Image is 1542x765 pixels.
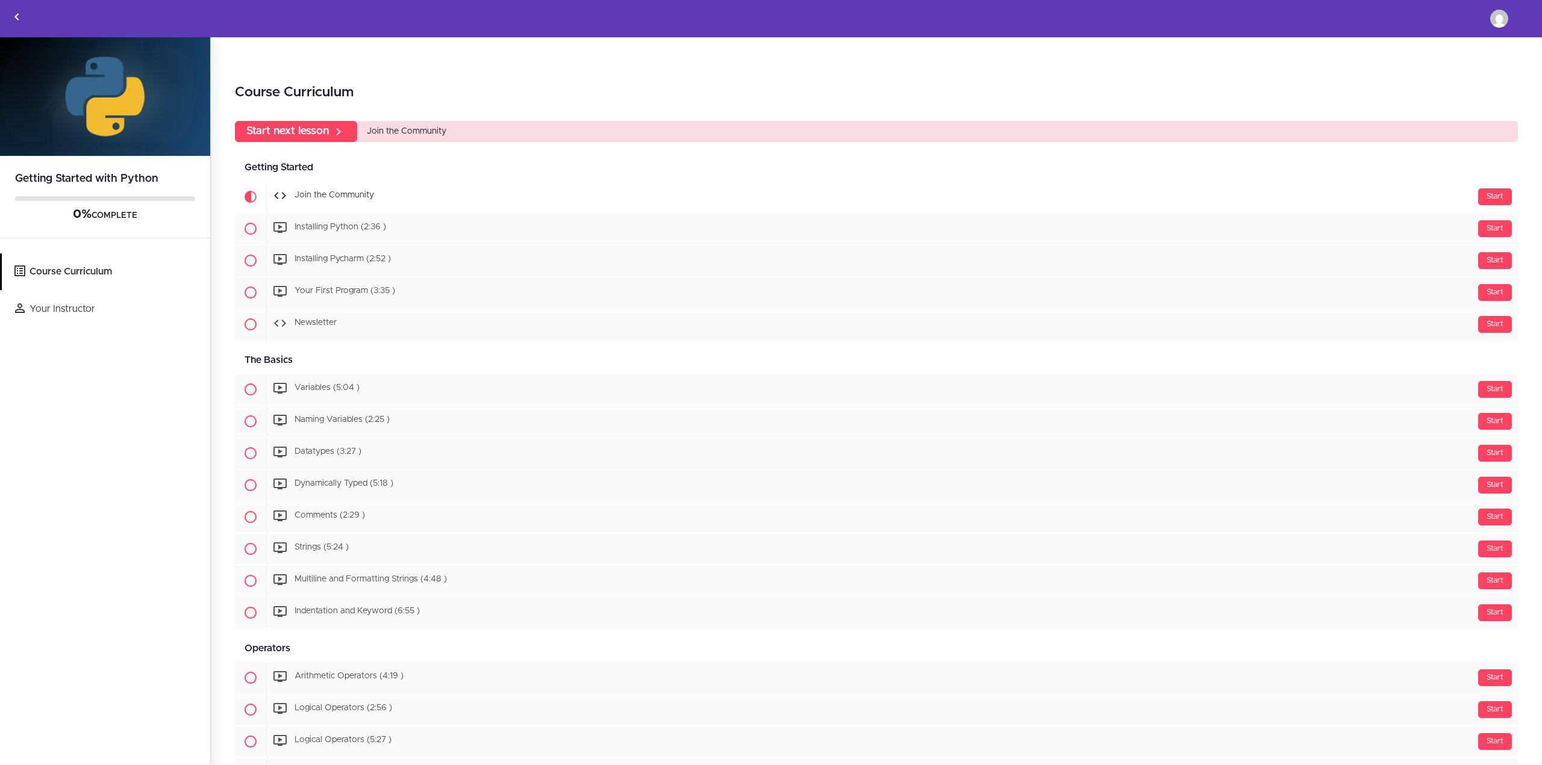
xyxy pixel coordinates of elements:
[235,181,266,212] span: Current item
[295,416,390,424] span: Naming Variables (2:25 )
[235,277,1518,308] a: Start Your First Program (3:35 )
[1478,477,1512,494] div: Start
[10,10,24,24] svg: Back to courses
[1,1,33,37] a: Back to courses
[73,208,92,220] span: 0%
[1478,220,1512,237] div: Start
[295,319,337,327] span: Newsletter
[235,501,1518,533] a: Start Comments (2:29 )
[1478,413,1512,430] div: Start
[235,181,1518,212] a: Current item Start Join the Community
[2,253,210,290] a: Course Curriculum
[235,121,357,142] a: Start next lesson
[235,635,1518,662] div: Operators
[295,575,447,584] span: Multiline and Formatting Strings (4:48 )
[235,694,1518,725] a: Start Logical Operators (2:56 )
[1478,316,1512,333] div: Start
[295,512,365,520] span: Comments (2:29 )
[295,384,360,392] span: Variables (5:04 )
[2,291,210,327] a: Your Instructor
[1478,381,1512,398] div: Start
[1478,604,1512,621] div: Start
[295,448,361,456] span: Datatypes (3:27 )
[235,406,1518,437] a: Start Naming Variables (2:25 )
[295,544,349,552] span: Strings (5:24 )
[235,533,1518,565] a: Start Strings (5:24 )
[1478,188,1512,205] div: Start
[295,672,404,681] span: Arithmetic Operators (4:19 )
[295,223,386,232] span: Installing Python (2:36 )
[235,565,1518,596] a: Start Multiline and Formatting Strings (4:48 )
[15,207,195,223] div: COMPLETE
[1478,252,1512,269] div: Start
[1478,572,1512,589] div: Start
[295,480,393,488] span: Dynamically Typed (5:18 )
[235,438,1518,469] a: Start Datatypes (3:27 )
[295,191,374,200] span: Join the Community
[235,662,1518,693] a: Start Arithmetic Operators (4:19 )
[1478,445,1512,462] div: Start
[1478,701,1512,718] div: Start
[1478,733,1512,750] div: Start
[295,704,392,713] span: Logical Operators (2:56 )
[235,309,1518,340] a: Start Newsletter
[235,597,1518,628] a: Start Indentation and Keyword (6:55 )
[295,287,395,296] span: Your First Program (3:35 )
[235,726,1518,757] a: Start Logical Operators (5:27 )
[367,127,446,135] span: Join the Community
[235,374,1518,405] a: Start Variables (5:04 )
[235,245,1518,276] a: Start Installing Pycharm (2:52 )
[1478,540,1512,557] div: Start
[295,736,392,745] span: Logical Operators (5:27 )
[235,469,1518,501] a: Start Dynamically Typed (5:18 )
[1478,669,1512,686] div: Start
[235,82,1518,103] h2: Course Curriculum
[1478,509,1512,525] div: Start
[235,347,1518,374] div: The Basics
[235,213,1518,244] a: Start Installing Python (2:36 )
[235,154,1518,181] div: Getting Started
[295,607,420,616] span: Indentation and Keyword (6:55 )
[1490,10,1508,28] img: idrissdoohcollins@gmail.com
[295,255,391,264] span: Installing Pycharm (2:52 )
[1478,284,1512,301] div: Start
